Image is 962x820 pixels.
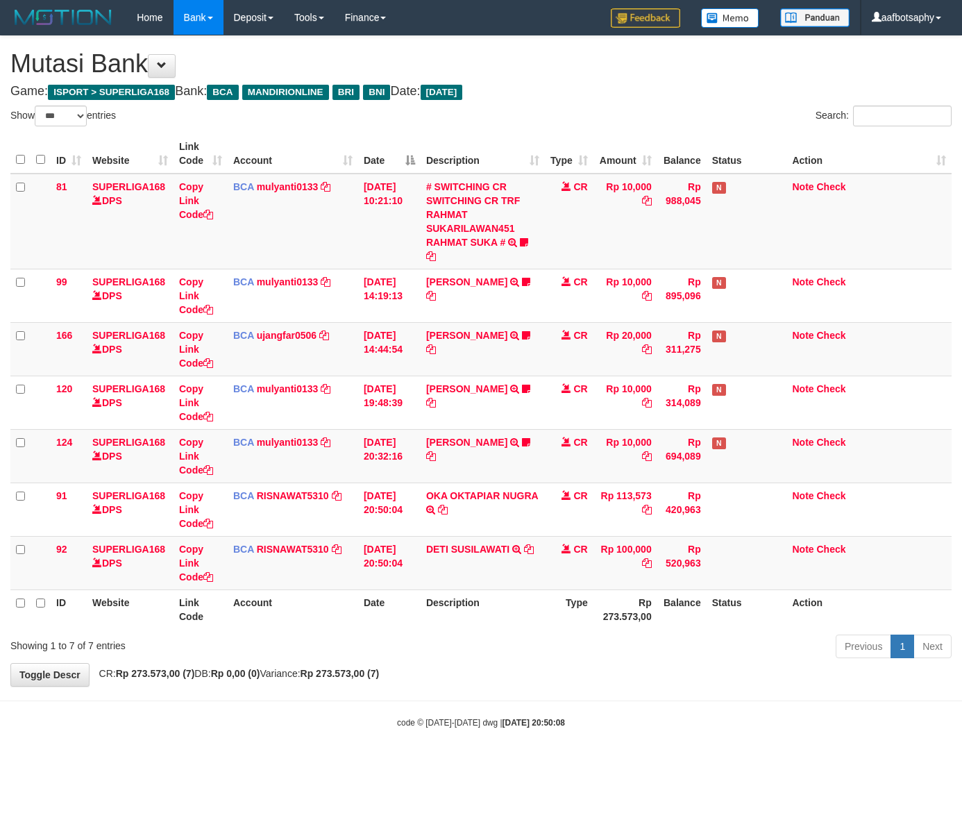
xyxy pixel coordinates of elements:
td: DPS [87,174,174,269]
span: 124 [56,437,72,448]
a: Copy MUHAMMAD REZA to clipboard [426,290,436,301]
span: CR [573,276,587,287]
td: Rp 314,089 [657,376,707,429]
a: Check [816,181,845,192]
span: BCA [233,181,254,192]
th: ID [51,589,87,629]
h4: Game: Bank: Date: [10,85,952,99]
th: Link Code: activate to sort column ascending [174,134,228,174]
a: Check [816,437,845,448]
a: Next [913,635,952,658]
th: Balance [657,134,707,174]
a: RISNAWAT5310 [257,544,329,555]
td: DPS [87,376,174,429]
a: Copy AKBAR SAPUTR to clipboard [426,397,436,408]
th: Type [545,589,593,629]
th: Link Code [174,589,228,629]
a: mulyanti0133 [257,181,319,192]
th: Type: activate to sort column ascending [545,134,593,174]
td: Rp 10,000 [593,429,657,483]
th: Action [786,589,952,629]
span: 92 [56,544,67,555]
a: Copy Rp 10,000 to clipboard [642,397,652,408]
th: Description: activate to sort column ascending [421,134,545,174]
td: DPS [87,483,174,536]
strong: Rp 273.573,00 (7) [116,668,195,679]
td: [DATE] 19:48:39 [358,376,421,429]
th: Action: activate to sort column ascending [786,134,952,174]
a: Note [792,181,813,192]
a: Copy Rp 113,573 to clipboard [642,504,652,515]
span: MANDIRIONLINE [242,85,329,100]
td: Rp 895,096 [657,269,707,322]
a: Toggle Descr [10,663,90,687]
th: Rp 273.573,00 [593,589,657,629]
a: RISNAWAT5310 [257,490,329,501]
td: Rp 694,089 [657,429,707,483]
a: Copy mulyanti0133 to clipboard [321,276,330,287]
td: Rp 420,963 [657,483,707,536]
span: CR [573,490,587,501]
img: Feedback.jpg [611,8,680,28]
a: Copy RISNAWAT5310 to clipboard [332,490,341,501]
span: CR [573,437,587,448]
a: [PERSON_NAME] [426,383,507,394]
span: BCA [207,85,238,100]
th: Date [358,589,421,629]
th: Account [228,589,358,629]
a: Copy Rp 10,000 to clipboard [642,290,652,301]
span: Has Note [712,384,726,396]
a: Copy Rp 10,000 to clipboard [642,451,652,462]
a: mulyanti0133 [257,437,319,448]
span: BNI [363,85,390,100]
a: Copy DANIEL MUHAMMAD KE to clipboard [426,451,436,462]
th: Balance [657,589,707,629]
a: Copy DETI SUSILAWATI to clipboard [524,544,534,555]
a: [PERSON_NAME] [426,276,507,287]
a: SUPERLIGA168 [92,544,165,555]
td: DPS [87,269,174,322]
span: CR [573,330,587,341]
a: Copy Link Code [179,383,213,422]
a: Copy Link Code [179,181,213,220]
span: 166 [56,330,72,341]
td: Rp 100,000 [593,536,657,589]
a: SUPERLIGA168 [92,490,165,501]
a: Copy ujangfar0506 to clipboard [319,330,329,341]
td: Rp 520,963 [657,536,707,589]
span: BCA [233,276,254,287]
a: Copy mulyanti0133 to clipboard [321,383,330,394]
a: [PERSON_NAME] [426,330,507,341]
td: Rp 988,045 [657,174,707,269]
a: Check [816,383,845,394]
a: Copy Rp 100,000 to clipboard [642,558,652,569]
a: SUPERLIGA168 [92,383,165,394]
a: SUPERLIGA168 [92,181,165,192]
h1: Mutasi Bank [10,50,952,78]
span: BRI [332,85,360,100]
span: Has Note [712,277,726,289]
span: CR: DB: Variance: [92,668,380,679]
a: OKA OKTAPIAR NUGRA [426,490,538,501]
td: Rp 10,000 [593,269,657,322]
a: mulyanti0133 [257,383,319,394]
span: 81 [56,181,67,192]
img: Button%20Memo.svg [701,8,759,28]
a: Note [792,276,813,287]
a: [PERSON_NAME] [426,437,507,448]
a: Copy mulyanti0133 to clipboard [321,437,330,448]
a: Copy Link Code [179,544,213,583]
span: BCA [233,544,254,555]
span: Has Note [712,330,726,342]
img: MOTION_logo.png [10,7,116,28]
th: Description [421,589,545,629]
div: Showing 1 to 7 of 7 entries [10,633,391,653]
th: Account: activate to sort column ascending [228,134,358,174]
input: Search: [853,106,952,126]
td: DPS [87,536,174,589]
span: 120 [56,383,72,394]
td: Rp 311,275 [657,322,707,376]
img: panduan.png [780,8,850,27]
a: mulyanti0133 [257,276,319,287]
a: Note [792,490,813,501]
